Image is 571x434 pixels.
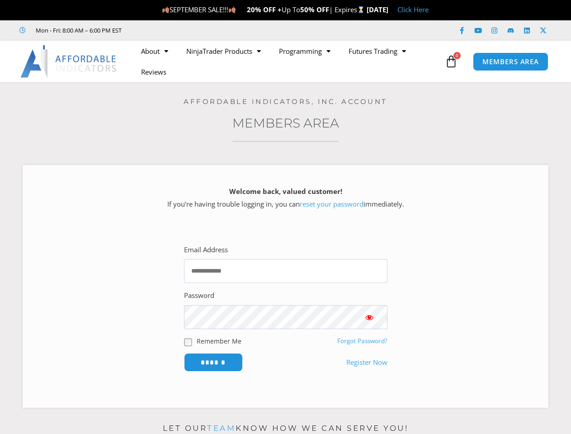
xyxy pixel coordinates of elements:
[162,5,367,14] span: SEPTEMBER SALE!!! Up To | Expires
[207,424,236,433] a: team
[300,5,329,14] strong: 50% OFF
[270,41,340,61] a: Programming
[134,26,270,35] iframe: Customer reviews powered by Trustpilot
[229,6,236,13] img: 🍂
[351,305,387,329] button: Show password
[38,185,533,211] p: If you’re having trouble logging in, you can immediately.
[132,41,443,82] nav: Menu
[229,187,342,196] strong: Welcome back, valued customer!
[33,25,122,36] span: Mon - Fri: 8:00 AM – 6:00 PM EST
[20,45,118,78] img: LogoAI | Affordable Indicators – NinjaTrader
[177,41,270,61] a: NinjaTrader Products
[132,61,175,82] a: Reviews
[162,6,169,13] img: 🍂
[300,199,363,208] a: reset your password
[232,115,339,131] a: Members Area
[132,41,177,61] a: About
[247,5,282,14] strong: 20% OFF +
[340,41,415,61] a: Futures Trading
[184,97,387,106] a: Affordable Indicators, Inc. Account
[184,244,228,256] label: Email Address
[358,6,364,13] img: ⌛
[453,52,461,59] span: 0
[337,337,387,345] a: Forgot Password?
[197,336,241,346] label: Remember Me
[397,5,429,14] a: Click Here
[184,289,214,302] label: Password
[367,5,388,14] strong: [DATE]
[346,356,387,369] a: Register Now
[482,58,539,65] span: MEMBERS AREA
[431,48,471,75] a: 0
[473,52,548,71] a: MEMBERS AREA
